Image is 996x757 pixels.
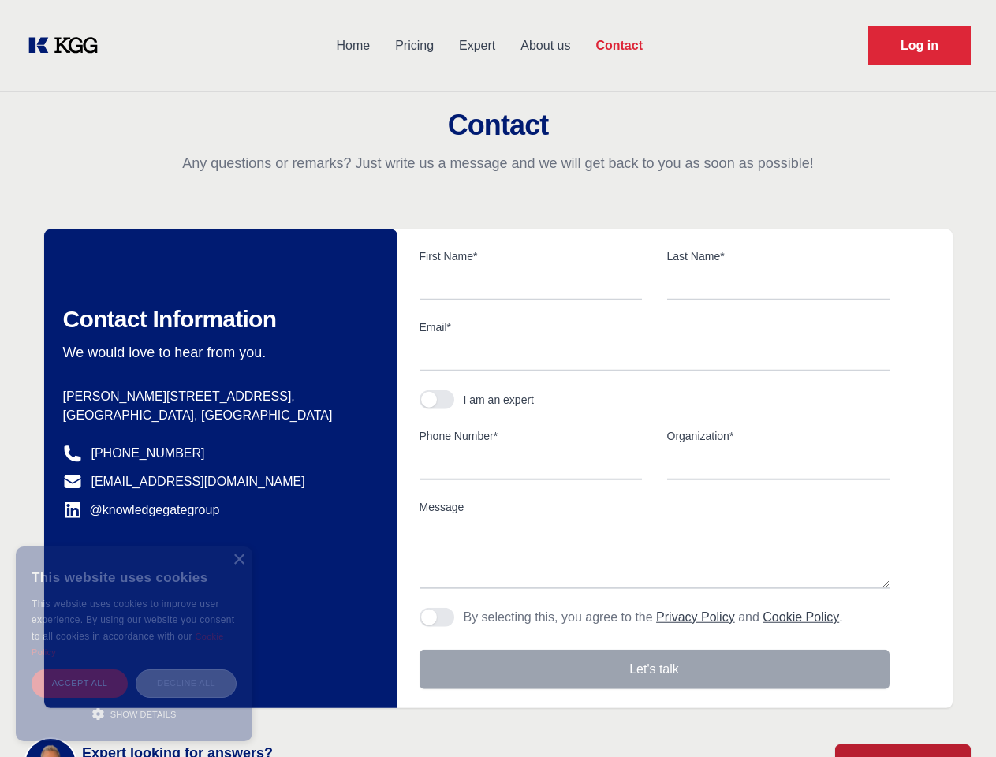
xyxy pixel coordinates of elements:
label: Email* [420,319,890,335]
a: Cookie Policy [32,632,224,657]
label: First Name* [420,248,642,264]
p: Any questions or remarks? Just write us a message and we will get back to you as soon as possible! [19,154,977,173]
div: Show details [32,706,237,722]
div: This website uses cookies [32,558,237,596]
a: [PHONE_NUMBER] [91,444,205,463]
a: Contact [583,25,655,66]
label: Organization* [667,428,890,444]
div: Close [233,554,244,566]
a: Cookie Policy [763,610,839,624]
p: We would love to hear from you. [63,343,372,362]
a: Privacy Policy [656,610,735,624]
iframe: Chat Widget [917,681,996,757]
h2: Contact [19,110,977,141]
p: [GEOGRAPHIC_DATA], [GEOGRAPHIC_DATA] [63,406,372,425]
p: [PERSON_NAME][STREET_ADDRESS], [63,387,372,406]
p: By selecting this, you agree to the and . [464,608,843,627]
a: Expert [446,25,508,66]
a: Home [323,25,382,66]
div: Accept all [32,669,128,697]
a: Pricing [382,25,446,66]
a: @knowledgegategroup [63,501,220,520]
a: [EMAIL_ADDRESS][DOMAIN_NAME] [91,472,305,491]
a: About us [508,25,583,66]
span: This website uses cookies to improve user experience. By using our website you consent to all coo... [32,599,234,642]
label: Message [420,499,890,515]
h2: Contact Information [63,305,372,334]
a: KOL Knowledge Platform: Talk to Key External Experts (KEE) [25,33,110,58]
label: Phone Number* [420,428,642,444]
label: Last Name* [667,248,890,264]
span: Show details [110,710,177,719]
div: Decline all [136,669,237,697]
button: Let's talk [420,650,890,689]
div: I am an expert [464,392,535,408]
a: Request Demo [868,26,971,65]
